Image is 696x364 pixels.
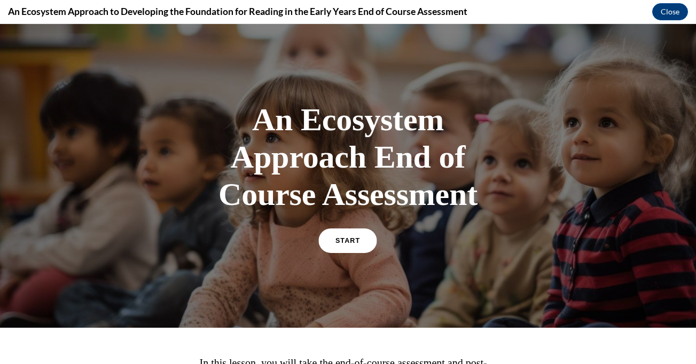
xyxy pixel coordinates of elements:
[319,204,377,229] a: START
[188,77,509,189] h1: An Ecosystem Approach End of Course Assessment
[8,5,467,18] h4: An Ecosystem Approach to Developing the Foundation for Reading in the Early Years End of Course A...
[335,213,360,221] span: START
[652,3,688,20] button: Close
